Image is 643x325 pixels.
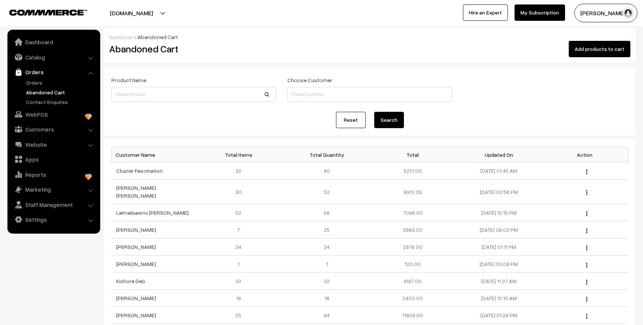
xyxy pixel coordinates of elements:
span: Abandoned Cart [138,34,178,40]
td: 52 [284,179,370,204]
a: Apps [9,153,98,166]
a: [PERSON_NAME] [116,295,156,301]
td: [DATE] 01:11 PM [456,238,542,256]
th: Total [370,147,456,162]
input: Choose Customer [287,87,452,102]
td: [DATE] 12:10 AM [456,290,542,307]
a: [PERSON_NAME] [116,227,156,233]
a: [PERSON_NAME] [116,312,156,318]
td: 4197.00 [370,273,456,290]
a: Orders [24,79,98,87]
img: Menu [586,190,587,195]
a: [PERSON_NAME] [PERSON_NAME] [116,185,156,199]
td: 120.00 [370,256,456,273]
td: 9910.33 [370,179,456,204]
a: [PERSON_NAME] [116,261,156,267]
td: 1 [284,256,370,273]
td: [DATE] 09:02 PM [456,221,542,238]
img: Menu [586,263,587,267]
input: Choose Product [111,87,276,102]
a: Dashboard [9,35,98,49]
a: Hire an Expert [463,4,508,21]
th: Total Quantity [284,147,370,162]
a: Website [9,138,98,151]
a: Settings [9,213,98,226]
a: Contact Enquires [24,98,98,106]
a: Lalmalsawmi [PERSON_NAME] [116,209,189,216]
th: Total Items [198,147,284,162]
td: 5217.00 [370,162,456,179]
td: 24 [198,238,284,256]
img: Menu [586,297,587,302]
td: 24 [284,238,370,256]
img: Menu [586,228,587,233]
td: 40 [284,162,370,179]
td: 25 [284,221,370,238]
td: [DATE] 02:56 PM [456,179,542,204]
a: Cluster Fascination [116,168,163,174]
td: [DATE] 11:37 AM [456,273,542,290]
img: COMMMERCE [9,10,87,15]
th: Action [542,147,628,162]
td: [DATE] 01:24 PM [456,307,542,324]
img: Menu [586,211,587,216]
a: WebPOS [9,108,98,121]
td: 7096.00 [370,204,456,221]
td: [DATE] 01:45 AM [456,162,542,179]
td: 25 [198,307,284,324]
a: Reports [9,168,98,181]
a: My Subscription [515,4,565,21]
td: 7 [198,221,284,238]
a: [PERSON_NAME] [116,244,156,250]
button: Search [374,112,404,128]
td: 30 [198,179,284,204]
td: [DATE] 12:15 PM [456,204,542,221]
a: COMMMERCE [9,7,74,16]
a: Dashboard [109,34,136,40]
td: 52 [198,204,284,221]
a: Catalog [9,51,98,64]
a: Kishore Deb [116,278,145,284]
button: [DOMAIN_NAME] [84,4,179,22]
img: user [623,7,634,19]
td: 32 [198,162,284,179]
td: 18 [284,290,370,307]
td: 18 [198,290,284,307]
label: Product Name [111,76,146,84]
td: 94 [284,307,370,324]
img: Menu [586,280,587,285]
td: [DATE] 03:09 PM [456,256,542,273]
th: Updated On [456,147,542,162]
a: Orders [9,65,98,79]
td: 11829.00 [370,307,456,324]
td: 56 [284,204,370,221]
h2: Abandoned Cart [109,43,275,55]
a: Staff Management [9,198,98,211]
button: [PERSON_NAME] [574,4,637,22]
label: Choose Customer [287,76,332,84]
a: Marketing [9,183,98,196]
a: Abandoned Cart [24,88,98,96]
td: 2400.00 [370,290,456,307]
td: 2883.00 [370,221,456,238]
td: 32 [284,273,370,290]
td: 32 [198,273,284,290]
img: Menu [586,169,587,174]
img: Menu [586,314,587,319]
td: 1 [198,256,284,273]
a: Customers [9,123,98,136]
div: / [109,33,630,41]
button: Add products to cart [569,41,630,57]
img: Menu [586,246,587,250]
td: 2976.00 [370,238,456,256]
a: Reset [336,112,366,128]
th: Customer Name [112,147,198,162]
